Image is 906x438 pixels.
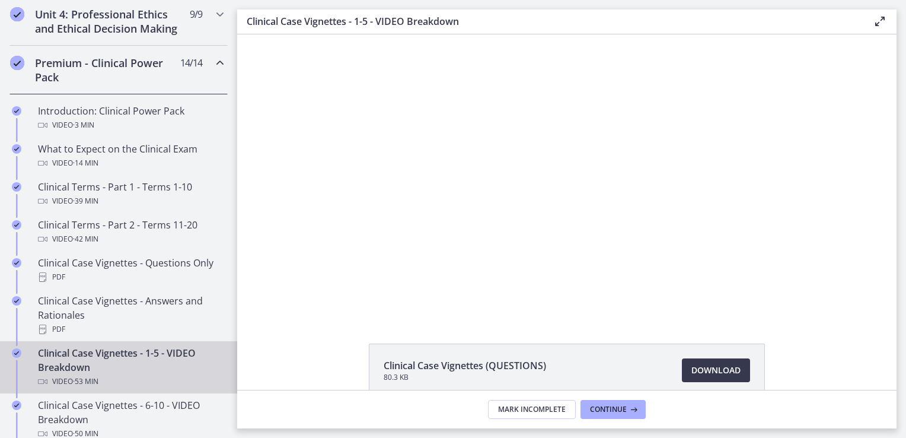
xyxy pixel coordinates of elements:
span: Continue [590,405,627,414]
div: PDF [38,322,223,337]
div: What to Expect on the Clinical Exam [38,142,223,170]
div: Video [38,156,223,170]
div: Video [38,374,223,389]
i: Completed [10,56,24,70]
i: Completed [12,106,21,116]
div: PDF [38,270,223,284]
span: · 42 min [73,232,98,246]
div: Clinical Terms - Part 1 - Terms 1-10 [38,180,223,208]
button: Mark Incomplete [488,400,576,419]
i: Completed [12,258,21,268]
i: Completed [12,182,21,192]
iframe: Video Lesson [237,34,897,316]
i: Completed [12,296,21,306]
button: Continue [580,400,646,419]
span: Mark Incomplete [498,405,566,414]
span: · 3 min [73,118,94,132]
span: Download [691,363,741,377]
div: Video [38,232,223,246]
a: Download [682,358,750,382]
span: · 14 min [73,156,98,170]
div: Introduction: Clinical Power Pack [38,104,223,132]
div: Video [38,118,223,132]
div: Clinical Terms - Part 2 - Terms 11-20 [38,218,223,246]
i: Completed [12,220,21,230]
div: Clinical Case Vignettes - Answers and Rationales [38,294,223,337]
div: Clinical Case Vignettes - 1-5 - VIDEO Breakdown [38,346,223,389]
div: Video [38,194,223,208]
span: Clinical Case Vignettes (QUESTIONS) [384,358,546,373]
i: Completed [12,144,21,154]
span: 14 / 14 [180,56,202,70]
span: 9 / 9 [190,7,202,21]
i: Completed [10,7,24,21]
span: · 39 min [73,194,98,208]
span: 80.3 KB [384,373,546,382]
i: Completed [12,348,21,358]
h2: Unit 4: Professional Ethics and Ethical Decision Making [35,7,180,36]
h3: Clinical Case Vignettes - 1-5 - VIDEO Breakdown [247,14,854,28]
h2: Premium - Clinical Power Pack [35,56,180,84]
i: Completed [12,401,21,410]
span: · 53 min [73,374,98,389]
div: Clinical Case Vignettes - Questions Only [38,256,223,284]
